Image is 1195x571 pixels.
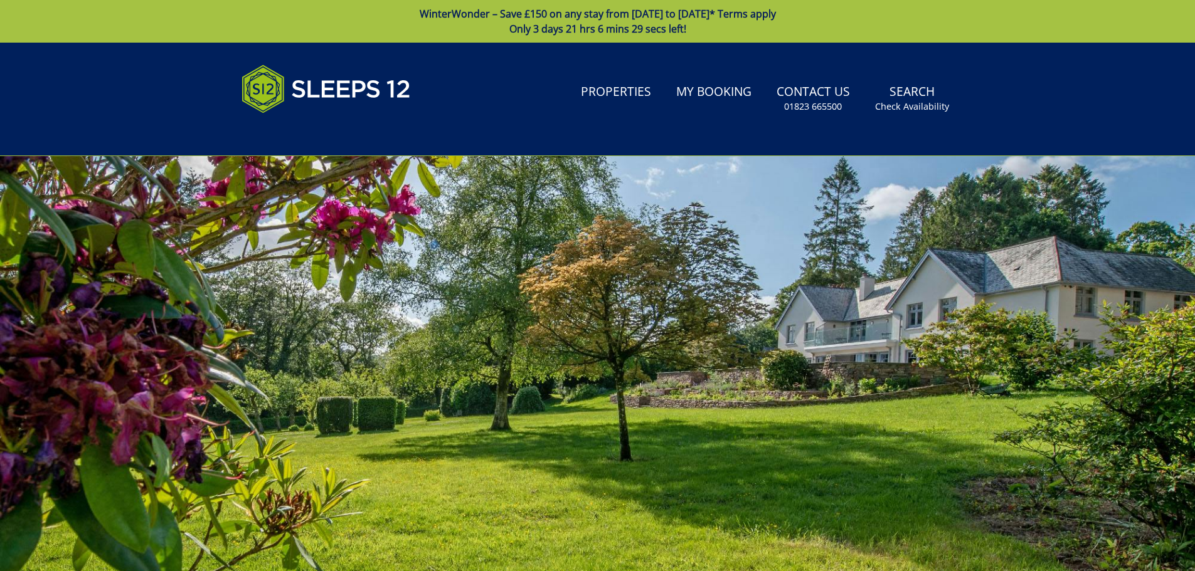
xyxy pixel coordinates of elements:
img: Sleeps 12 [242,58,411,120]
small: 01823 665500 [784,100,842,113]
iframe: Customer reviews powered by Trustpilot [235,128,367,139]
a: My Booking [671,78,757,107]
span: Only 3 days 21 hrs 6 mins 29 secs left! [509,22,686,36]
a: Properties [576,78,656,107]
small: Check Availability [875,100,949,113]
a: SearchCheck Availability [870,78,954,119]
a: Contact Us01823 665500 [772,78,855,119]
